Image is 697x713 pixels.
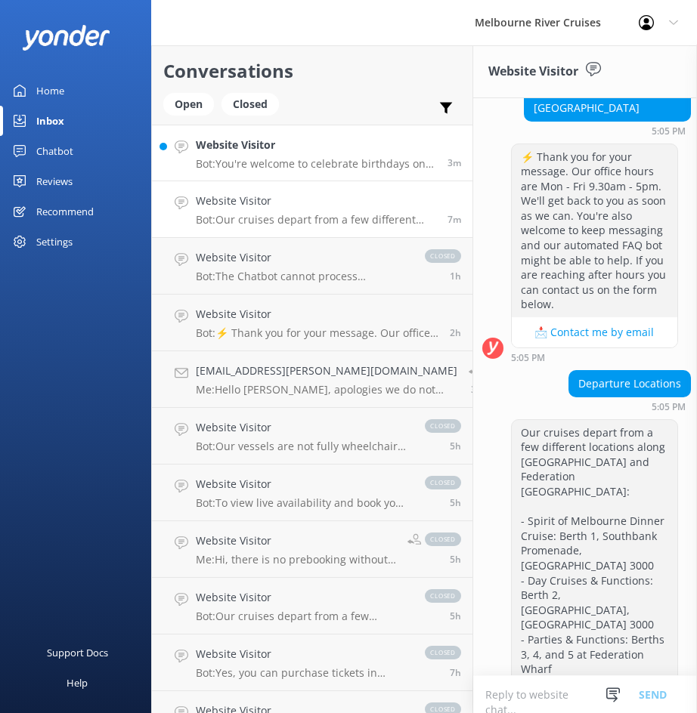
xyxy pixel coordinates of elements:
div: Home [36,76,64,106]
h4: [EMAIL_ADDRESS][PERSON_NAME][DOMAIN_NAME] [196,363,457,379]
h4: Website Visitor [196,532,396,549]
a: Website VisitorBot:Yes, you can purchase tickets in person at [GEOGRAPHIC_DATA] (Berth 2) and Fed... [152,634,472,691]
p: Bot: Our cruises depart from a few different locations along [GEOGRAPHIC_DATA] and Federation [GE... [196,610,410,623]
span: closed [425,476,461,489]
h3: Website Visitor [488,62,578,82]
a: Website VisitorBot:⚡ Thank you for your message. Our office hours are Mon - Fri 9.30am - 5pm. We'... [152,295,472,351]
h4: Website Visitor [196,249,410,266]
p: Bot: Yes, you can purchase tickets in person at [GEOGRAPHIC_DATA] (Berth 2) and Federation Wharf ... [196,666,410,680]
a: [EMAIL_ADDRESS][PERSON_NAME][DOMAIN_NAME]Me:Hello [PERSON_NAME], apologies we do not have the din... [152,351,472,408]
span: 03:35pm 20-Aug-2025 (UTC +10:00) Australia/Sydney [450,270,461,282]
a: Open [163,95,221,112]
a: Website VisitorBot:Our cruises depart from a few different locations along [GEOGRAPHIC_DATA] and ... [152,578,472,634]
span: 11:59am 20-Aug-2025 (UTC +10:00) Australia/Sydney [450,496,461,509]
span: 11:37am 20-Aug-2025 (UTC +10:00) Australia/Sydney [450,553,461,566]
span: 12:00pm 20-Aug-2025 (UTC +10:00) Australia/Sydney [450,440,461,452]
div: Help [67,668,88,698]
span: closed [425,249,461,263]
p: Bot: The Chatbot cannot process payments. To make a payment, please contact our team during busin... [196,270,410,283]
div: Chatbot [36,136,73,166]
h4: Website Visitor [196,137,436,153]
strong: 5:05 PM [652,127,686,136]
span: closed [425,419,461,433]
span: 05:05pm 20-Aug-2025 (UTC +10:00) Australia/Sydney [448,213,461,226]
a: Website VisitorBot:You're welcome to celebrate birthdays on our dining cruises. Prices for the Sp... [152,125,472,181]
a: Closed [221,95,287,112]
p: Bot: To view live availability and book your Melbourne River Cruise experience, please visit [URL... [196,496,410,510]
h2: Conversations [163,57,461,85]
span: closed [425,589,461,603]
h4: Website Visitor [196,419,410,436]
p: Bot: You're welcome to celebrate birthdays on our dining cruises. Prices for the Spirit of Melbou... [196,157,436,171]
a: Website VisitorBot:Our vessels are not fully wheelchair accessible, but we can accommodate foldab... [152,408,472,465]
div: where in [GEOGRAPHIC_DATA] [525,80,690,120]
h4: Website Visitor [196,193,436,209]
h4: Website Visitor [196,589,410,606]
span: closed [425,532,461,546]
p: Bot: Our vessels are not fully wheelchair accessible, but we can accommodate foldable wheelchairs... [196,440,410,453]
img: yonder-white-logo.png [23,25,110,50]
a: Website VisitorMe:Hi, there is no prebooking without payment. Only booking with payment is availa... [152,521,472,578]
p: Bot: Our cruises depart from a few different locations along [GEOGRAPHIC_DATA] and Federation [GE... [196,213,436,227]
strong: 5:05 PM [652,403,686,412]
div: Reviews [36,166,73,196]
a: Website VisitorBot:Our cruises depart from a few different locations along [GEOGRAPHIC_DATA] and ... [152,181,472,238]
div: 05:05pm 20-Aug-2025 (UTC +10:00) Australia/Sydney [524,125,691,136]
span: closed [425,646,461,659]
div: Recommend [36,196,94,227]
a: Website VisitorBot:The Chatbot cannot process payments. To make a payment, please contact our tea... [152,238,472,295]
a: Website VisitorBot:To view live availability and book your Melbourne River Cruise experience, ple... [152,465,472,521]
p: Me: Hello [PERSON_NAME], apologies we do not have the dinner cruise operating tonight. We still h... [196,383,457,397]
p: Bot: ⚡ Thank you for your message. Our office hours are Mon - Fri 9.30am - 5pm. We'll get back to... [196,326,438,340]
div: Support Docs [47,637,108,668]
button: 📩 Contact me by email [512,317,677,347]
div: Open [163,93,214,116]
div: Departure Locations [569,371,690,397]
div: 05:05pm 20-Aug-2025 (UTC +10:00) Australia/Sydney [568,401,691,412]
span: 01:55pm 20-Aug-2025 (UTC +10:00) Australia/Sydney [471,383,482,396]
p: Me: Hi, there is no prebooking without payment. Only booking with payment is available [196,553,396,566]
span: 05:09pm 20-Aug-2025 (UTC +10:00) Australia/Sydney [448,156,461,169]
h4: Website Visitor [196,646,410,662]
h4: Website Visitor [196,306,438,323]
div: Closed [221,93,279,116]
div: Settings [36,227,73,257]
div: Inbox [36,106,64,136]
strong: 5:05 PM [511,353,545,363]
span: 09:25am 20-Aug-2025 (UTC +10:00) Australia/Sydney [450,666,461,679]
span: 11:28am 20-Aug-2025 (UTC +10:00) Australia/Sydney [450,610,461,622]
div: ⚡ Thank you for your message. Our office hours are Mon - Fri 9.30am - 5pm. We'll get back to you ... [512,144,677,318]
span: 02:15pm 20-Aug-2025 (UTC +10:00) Australia/Sydney [450,326,461,339]
div: 05:05pm 20-Aug-2025 (UTC +10:00) Australia/Sydney [511,352,678,363]
h4: Website Visitor [196,476,410,492]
